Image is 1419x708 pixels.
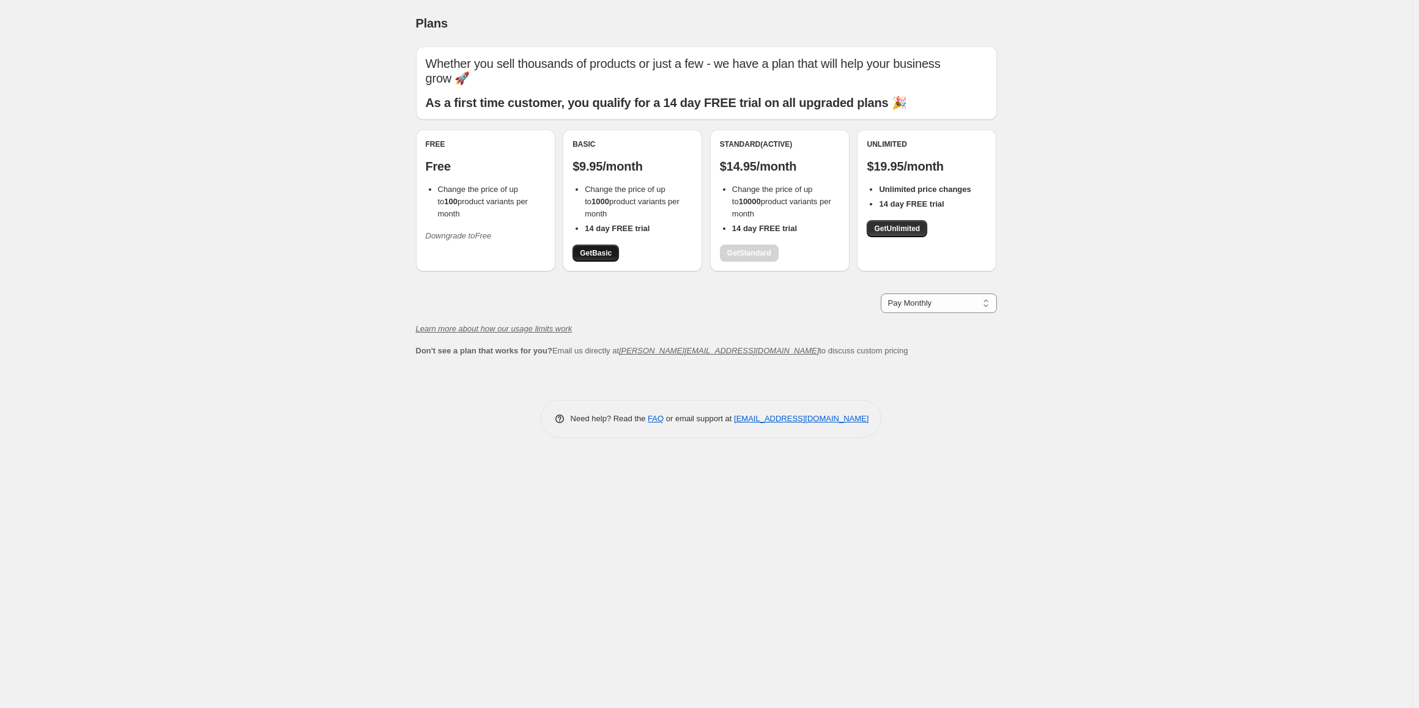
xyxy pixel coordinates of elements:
p: Free [426,159,546,174]
span: Change the price of up to product variants per month [732,185,831,218]
a: GetBasic [572,245,619,262]
a: [EMAIL_ADDRESS][DOMAIN_NAME] [734,414,869,423]
div: Standard (Active) [720,139,840,149]
b: Unlimited price changes [879,185,971,194]
div: Unlimited [867,139,987,149]
button: Downgrade toFree [418,226,499,246]
b: Don't see a plan that works for you? [416,346,552,355]
a: GetUnlimited [867,220,927,237]
div: Basic [572,139,692,149]
i: Downgrade to Free [426,231,492,240]
b: As a first time customer, you qualify for a 14 day FREE trial on all upgraded plans 🎉 [426,96,907,109]
span: Change the price of up to product variants per month [585,185,680,218]
a: Learn more about how our usage limits work [416,324,572,333]
b: 1000 [591,197,609,206]
span: or email support at [664,414,734,423]
b: 14 day FREE trial [732,224,797,233]
b: 100 [444,197,458,206]
a: [PERSON_NAME][EMAIL_ADDRESS][DOMAIN_NAME] [619,346,819,355]
span: Need help? Read the [571,414,648,423]
p: $9.95/month [572,159,692,174]
p: Whether you sell thousands of products or just a few - we have a plan that will help your busines... [426,56,987,86]
b: 10000 [739,197,761,206]
b: 14 day FREE trial [585,224,650,233]
b: 14 day FREE trial [879,199,944,208]
p: $14.95/month [720,159,840,174]
span: Get Unlimited [874,224,920,234]
div: Free [426,139,546,149]
span: Get Basic [580,248,612,258]
span: Email us directly at to discuss custom pricing [416,346,908,355]
a: FAQ [648,414,664,423]
p: $19.95/month [867,159,987,174]
span: Plans [416,17,448,30]
span: Change the price of up to product variants per month [438,185,528,218]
